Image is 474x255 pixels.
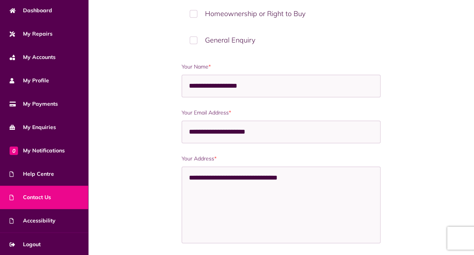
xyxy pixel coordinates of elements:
[182,29,381,51] label: General Enquiry
[10,77,49,85] span: My Profile
[10,217,56,225] span: Accessibility
[10,53,56,61] span: My Accounts
[10,100,58,108] span: My Payments
[10,193,51,201] span: Contact Us
[10,240,41,248] span: Logout
[182,63,381,71] label: Your Name
[10,123,56,131] span: My Enquiries
[10,147,65,155] span: My Notifications
[10,170,54,178] span: Help Centre
[10,30,52,38] span: My Repairs
[10,146,18,155] span: 0
[10,7,52,15] span: Dashboard
[182,2,381,25] label: Homeownership or Right to Buy
[182,109,381,117] label: Your Email Address
[182,155,381,163] label: Your Address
